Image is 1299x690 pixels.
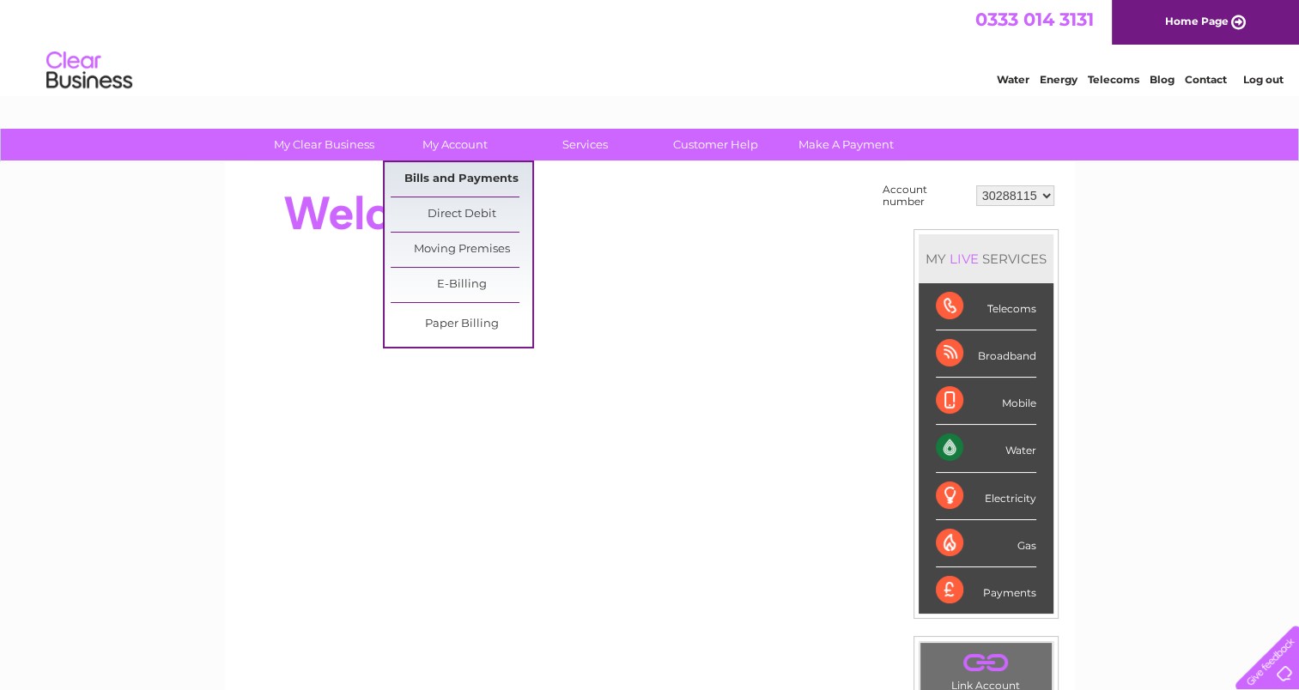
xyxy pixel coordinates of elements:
a: Telecoms [1088,73,1139,86]
td: Account number [878,179,972,212]
div: Electricity [936,473,1036,520]
a: Contact [1185,73,1227,86]
a: Services [514,129,656,160]
a: . [925,647,1047,677]
div: LIVE [946,251,982,267]
a: Direct Debit [391,197,532,232]
div: Broadband [936,330,1036,378]
a: Bills and Payments [391,162,532,197]
div: Clear Business is a trading name of Verastar Limited (registered in [GEOGRAPHIC_DATA] No. 3667643... [245,9,1056,83]
a: Log out [1242,73,1283,86]
a: E-Billing [391,268,532,302]
a: Paper Billing [391,307,532,342]
a: Moving Premises [391,233,532,267]
a: 0333 014 3131 [975,9,1094,30]
a: Energy [1040,73,1077,86]
a: Customer Help [645,129,786,160]
div: MY SERVICES [919,234,1053,283]
div: Water [936,425,1036,472]
a: My Account [384,129,525,160]
a: Make A Payment [775,129,917,160]
img: logo.png [46,45,133,97]
div: Gas [936,520,1036,567]
a: Blog [1150,73,1175,86]
div: Mobile [936,378,1036,425]
a: Water [997,73,1029,86]
a: My Clear Business [253,129,395,160]
div: Telecoms [936,283,1036,330]
div: Payments [936,567,1036,614]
